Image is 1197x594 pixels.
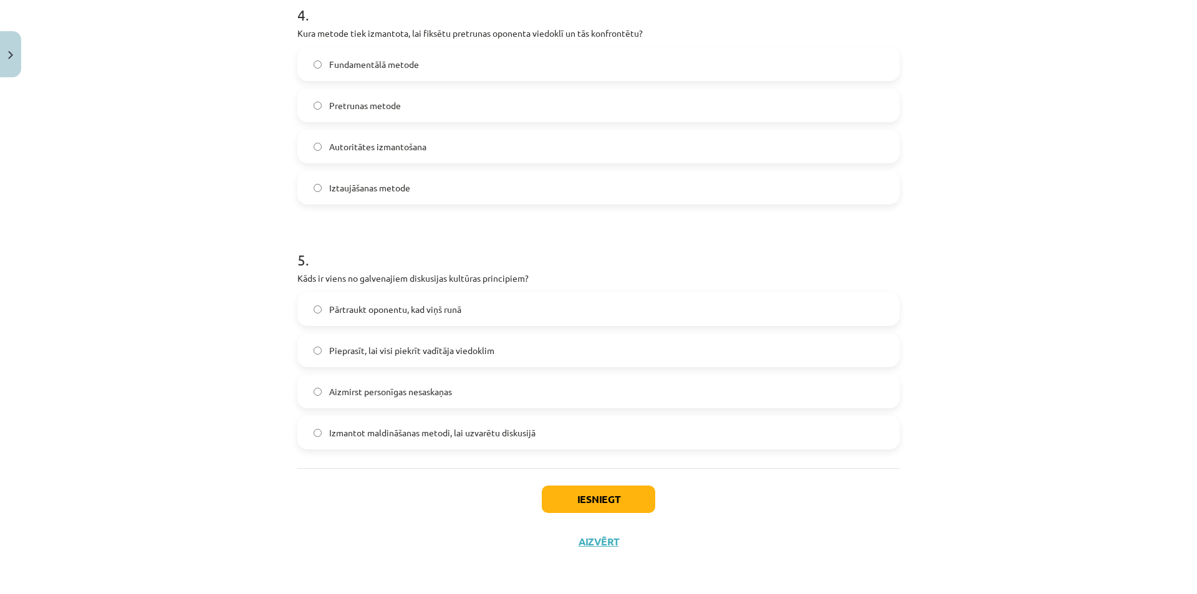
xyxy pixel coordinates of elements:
[297,229,900,268] h1: 5 .
[297,27,900,40] p: Kura metode tiek izmantota, lai fiksētu pretrunas oponenta viedoklī un tās konfrontētu?
[329,58,419,71] span: Fundamentālā metode
[314,347,322,355] input: Pieprasīt, lai visi piekrīt vadītāja viedoklim
[314,143,322,151] input: Autoritātes izmantošana
[329,99,401,112] span: Pretrunas metode
[329,385,452,398] span: Aizmirst personīgas nesaskaņas
[314,429,322,437] input: Izmantot maldināšanas metodi, lai uzvarētu diskusijā
[314,184,322,192] input: Iztaujāšanas metode
[329,140,426,153] span: Autoritātes izmantošana
[314,102,322,110] input: Pretrunas metode
[314,60,322,69] input: Fundamentālā metode
[314,305,322,314] input: Pārtraukt oponentu, kad viņš runā
[8,51,13,59] img: icon-close-lesson-0947bae3869378f0d4975bcd49f059093ad1ed9edebbc8119c70593378902aed.svg
[329,303,461,316] span: Pārtraukt oponentu, kad viņš runā
[329,344,494,357] span: Pieprasīt, lai visi piekrīt vadītāja viedoklim
[329,181,410,194] span: Iztaujāšanas metode
[575,535,622,548] button: Aizvērt
[542,486,655,513] button: Iesniegt
[314,388,322,396] input: Aizmirst personīgas nesaskaņas
[297,272,900,285] p: Kāds ir viens no galvenajiem diskusijas kultūras principiem?
[329,426,536,439] span: Izmantot maldināšanas metodi, lai uzvarētu diskusijā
